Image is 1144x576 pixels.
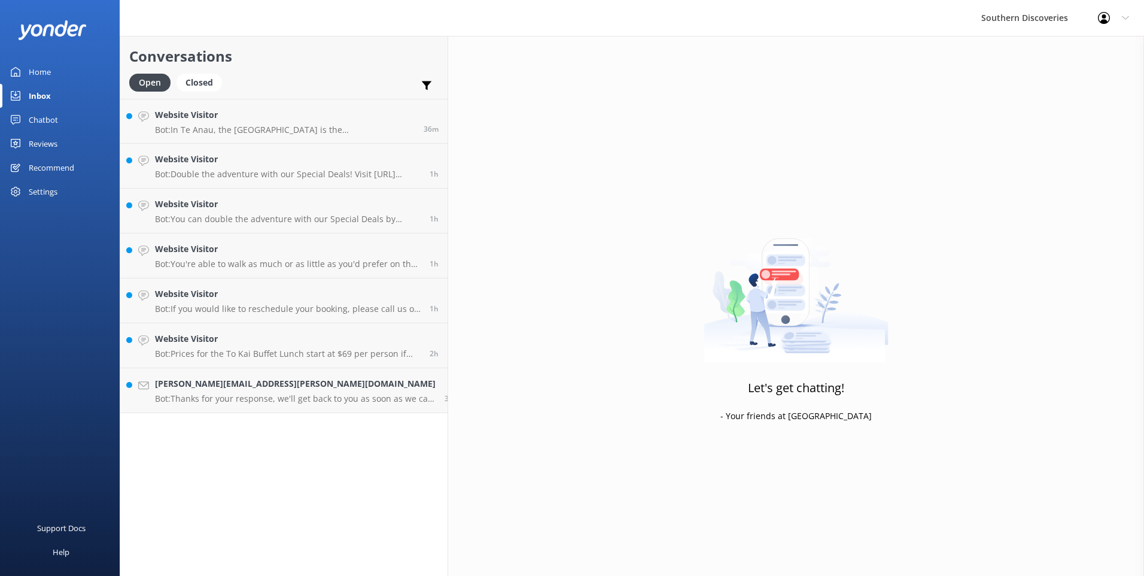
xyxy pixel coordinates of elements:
div: Support Docs [37,516,86,540]
div: Settings [29,180,57,204]
p: Bot: Double the adventure with our Special Deals! Visit [URL][DOMAIN_NAME]. [155,169,421,180]
div: Chatbot [29,108,58,132]
div: Closed [177,74,222,92]
h2: Conversations [129,45,439,68]
h4: Website Visitor [155,287,421,301]
p: Bot: Prices for the To Kai Buffet Lunch start at $69 per person if you drive yourself to [GEOGRAP... [155,348,421,359]
h4: Website Visitor [155,108,415,122]
img: artwork of a man stealing a conversation from at giant smartphone [704,213,889,363]
div: Inbox [29,84,51,108]
a: Website VisitorBot:If you would like to reschedule your booking, please call us on [PHONE_NUMBER]... [120,278,448,323]
h4: Website Visitor [155,198,421,211]
a: Website VisitorBot:In Te Anau, the [GEOGRAPHIC_DATA] is the [GEOGRAPHIC_DATA] i-SITE at [STREET_A... [120,99,448,144]
h4: Website Visitor [155,153,421,166]
p: Bot: You can double the adventure with our Special Deals by visiting [URL][DOMAIN_NAME]. [155,214,421,225]
div: Recommend [29,156,74,180]
h4: Website Visitor [155,332,421,345]
a: Open [129,75,177,89]
span: Sep 04 2025 04:34pm (UTC +12:00) Pacific/Auckland [430,304,439,314]
div: Help [53,540,69,564]
h3: Let's get chatting! [748,378,844,398]
p: Bot: Thanks for your response, we'll get back to you as soon as we can during opening hours. [155,393,436,404]
span: Sep 04 2025 05:22pm (UTC +12:00) Pacific/Auckland [424,124,439,134]
div: Reviews [29,132,57,156]
span: Sep 04 2025 04:43pm (UTC +12:00) Pacific/Auckland [430,169,439,179]
h4: [PERSON_NAME][EMAIL_ADDRESS][PERSON_NAME][DOMAIN_NAME] [155,377,436,390]
div: Open [129,74,171,92]
h4: Website Visitor [155,242,421,256]
p: Bot: In Te Anau, the [GEOGRAPHIC_DATA] is the [GEOGRAPHIC_DATA] i-SITE at [STREET_ADDRESS]. [155,125,415,135]
span: Sep 04 2025 04:41pm (UTC +12:00) Pacific/Auckland [430,214,439,224]
a: Website VisitorBot:Double the adventure with our Special Deals! Visit [URL][DOMAIN_NAME].1h [120,144,448,189]
img: yonder-white-logo.png [18,20,87,40]
div: Home [29,60,51,84]
span: Sep 04 2025 04:38pm (UTC +12:00) Pacific/Auckland [430,259,439,269]
a: Website VisitorBot:You're able to walk as much or as little as you'd prefer on the track and crui... [120,234,448,278]
span: Sep 04 2025 03:11pm (UTC +12:00) Pacific/Auckland [430,348,439,359]
a: Website VisitorBot:You can double the adventure with our Special Deals by visiting [URL][DOMAIN_N... [120,189,448,234]
p: - Your friends at [GEOGRAPHIC_DATA] [720,410,872,423]
a: Closed [177,75,228,89]
span: Sep 04 2025 02:27pm (UTC +12:00) Pacific/Auckland [445,393,454,404]
p: Bot: You're able to walk as much or as little as you'd prefer on the track and cruise combo, as i... [155,259,421,269]
a: Website VisitorBot:Prices for the To Kai Buffet Lunch start at $69 per person if you drive yourse... [120,323,448,368]
a: [PERSON_NAME][EMAIL_ADDRESS][PERSON_NAME][DOMAIN_NAME]Bot:Thanks for your response, we'll get bac... [120,368,448,413]
p: Bot: If you would like to reschedule your booking, please call us on [PHONE_NUMBER] or email [EMA... [155,304,421,314]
